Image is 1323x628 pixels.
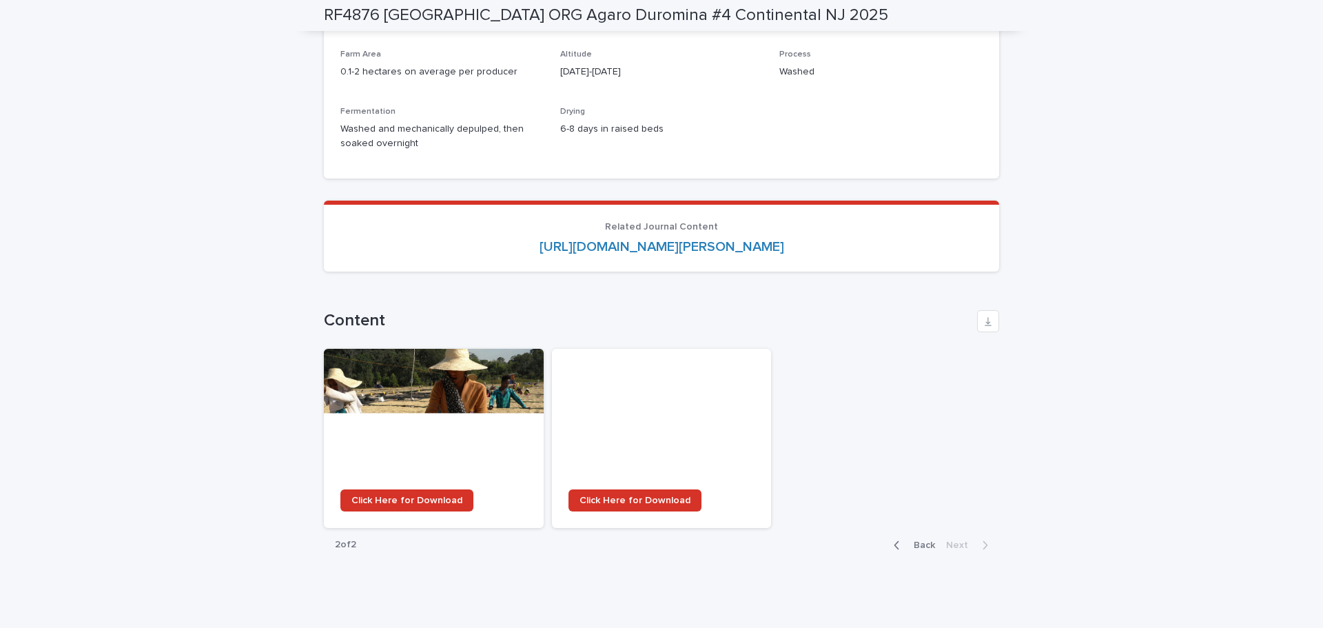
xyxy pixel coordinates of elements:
[883,539,941,551] button: Back
[324,349,544,528] a: Click Here for Download
[905,540,935,550] span: Back
[941,539,999,551] button: Next
[580,496,690,505] span: Click Here for Download
[340,50,381,59] span: Farm Area
[324,311,972,331] h1: Content
[779,50,811,59] span: Process
[324,528,367,562] p: 2 of 2
[560,122,763,136] p: 6-8 days in raised beds
[340,108,396,116] span: Fermentation
[568,489,701,511] a: Click Here for Download
[779,65,983,79] p: Washed
[351,496,462,505] span: Click Here for Download
[540,240,784,254] a: [URL][DOMAIN_NAME][PERSON_NAME]
[324,6,888,26] h2: RF4876 [GEOGRAPHIC_DATA] ORG Agaro Duromina #4 Continental NJ 2025
[560,108,585,116] span: Drying
[560,50,592,59] span: Altitude
[605,222,718,232] span: Related Journal Content
[340,489,473,511] a: Click Here for Download
[340,65,544,79] p: 0.1-2 hectares on average per producer
[552,349,772,528] a: Click Here for Download
[946,540,976,550] span: Next
[560,65,763,79] p: [DATE]-[DATE]
[340,122,544,151] p: Washed and mechanically depulped, then soaked overnight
